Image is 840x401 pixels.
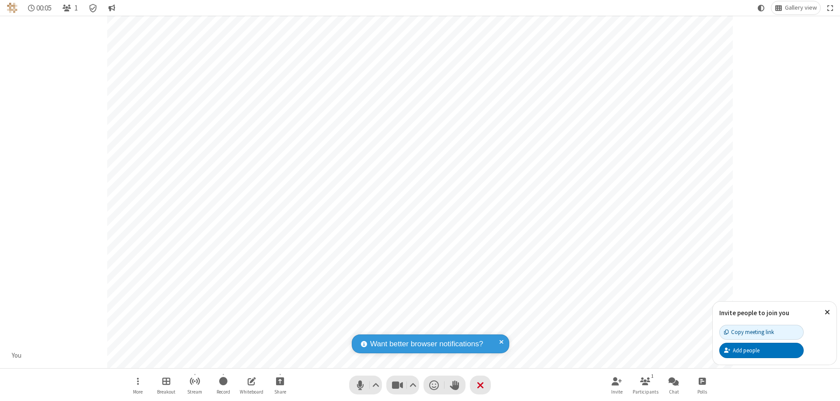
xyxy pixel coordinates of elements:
div: 1 [649,372,656,380]
button: Change layout [771,1,820,14]
span: Stream [187,389,202,394]
button: Audio settings [370,376,382,394]
button: Close popover [818,302,836,323]
span: More [133,389,143,394]
button: Open participant list [59,1,81,14]
span: Chat [669,389,679,394]
div: Timer [24,1,56,14]
span: Record [217,389,230,394]
button: Using system theme [754,1,768,14]
button: Manage Breakout Rooms [153,373,179,397]
button: Stop video (⌘+Shift+V) [386,376,419,394]
button: Copy meeting link [719,325,804,340]
button: Conversation [105,1,119,14]
div: Copy meeting link [724,328,774,336]
button: Video setting [407,376,419,394]
button: Raise hand [444,376,465,394]
span: Gallery view [785,4,817,11]
span: Polls [697,389,707,394]
button: Open menu [125,373,151,397]
span: 00:05 [36,4,52,12]
span: Want better browser notifications? [370,338,483,350]
button: Open chat [661,373,687,397]
button: Invite participants (⌘+Shift+I) [604,373,630,397]
span: 1 [74,4,78,12]
button: Start sharing [267,373,293,397]
span: Share [274,389,286,394]
label: Invite people to join you [719,309,789,317]
button: Open participant list [632,373,658,397]
span: Whiteboard [240,389,263,394]
div: Meeting details Encryption enabled [85,1,101,14]
button: Fullscreen [824,1,837,14]
button: Add people [719,343,804,358]
button: Mute (⌘+Shift+A) [349,376,382,394]
span: Breakout [157,389,175,394]
button: Start recording [210,373,236,397]
span: Participants [633,389,658,394]
img: QA Selenium DO NOT DELETE OR CHANGE [7,3,17,13]
button: Send a reaction [423,376,444,394]
span: Invite [611,389,623,394]
button: End or leave meeting [470,376,491,394]
div: You [9,351,25,361]
button: Start streaming [182,373,208,397]
button: Open poll [689,373,715,397]
button: Open shared whiteboard [238,373,265,397]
